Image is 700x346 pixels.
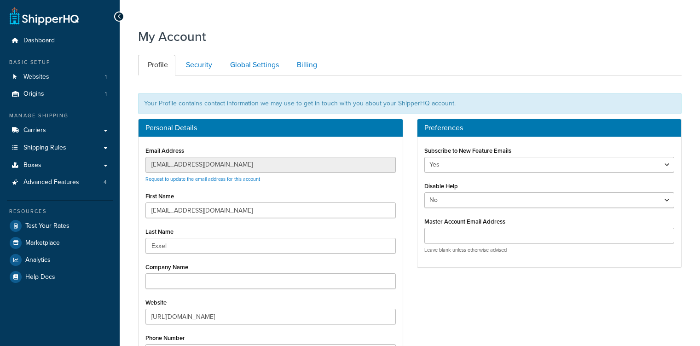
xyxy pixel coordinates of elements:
[7,269,113,285] a: Help Docs
[105,73,107,81] span: 1
[7,58,113,66] div: Basic Setup
[7,122,113,139] a: Carriers
[23,161,41,169] span: Boxes
[287,55,324,75] a: Billing
[176,55,220,75] a: Security
[7,174,113,191] li: Advanced Features
[145,124,396,132] h3: Personal Details
[23,73,49,81] span: Websites
[7,218,113,234] a: Test Your Rates
[23,37,55,45] span: Dashboard
[23,127,46,134] span: Carriers
[7,139,113,156] a: Shipping Rules
[7,32,113,49] a: Dashboard
[25,273,55,281] span: Help Docs
[7,86,113,103] a: Origins 1
[145,299,167,306] label: Website
[23,144,66,152] span: Shipping Rules
[424,147,511,154] label: Subscribe to New Feature Emails
[23,90,44,98] span: Origins
[7,157,113,174] a: Boxes
[138,28,206,46] h1: My Account
[7,69,113,86] a: Websites 1
[220,55,286,75] a: Global Settings
[424,124,675,132] h3: Preferences
[145,334,185,341] label: Phone Number
[10,7,79,25] a: ShipperHQ Home
[7,112,113,120] div: Manage Shipping
[7,174,113,191] a: Advanced Features 4
[7,69,113,86] li: Websites
[7,235,113,251] a: Marketplace
[23,179,79,186] span: Advanced Features
[25,256,51,264] span: Analytics
[138,93,682,114] div: Your Profile contains contact information we may use to get in touch with you about your ShipperH...
[25,239,60,247] span: Marketplace
[145,175,260,183] a: Request to update the email address for this account
[145,264,188,271] label: Company Name
[145,147,184,154] label: Email Address
[145,193,174,200] label: First Name
[138,55,175,75] a: Profile
[424,218,505,225] label: Master Account Email Address
[105,90,107,98] span: 1
[7,208,113,215] div: Resources
[7,252,113,268] a: Analytics
[424,183,458,190] label: Disable Help
[104,179,107,186] span: 4
[424,247,675,254] p: Leave blank unless otherwise advised
[7,86,113,103] li: Origins
[145,228,174,235] label: Last Name
[25,222,69,230] span: Test Your Rates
